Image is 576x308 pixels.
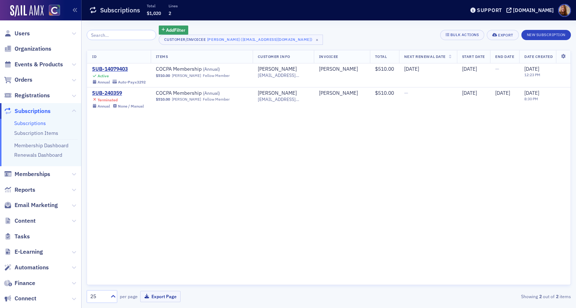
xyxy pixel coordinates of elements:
[462,66,477,72] span: [DATE]
[207,36,312,43] div: [PERSON_NAME] ([EMAIL_ADDRESS][DOMAIN_NAME])
[524,66,539,72] span: [DATE]
[164,37,206,42] div: Customer/Invoicee
[4,201,58,209] a: Email Marketing
[172,97,201,102] a: [PERSON_NAME]
[524,90,539,96] span: [DATE]
[166,27,185,33] span: Add Filter
[4,61,63,69] a: Events & Products
[319,66,358,73] a: [PERSON_NAME]
[156,97,170,102] span: $510.00
[49,5,60,16] img: SailAMX
[513,7,554,13] div: [DOMAIN_NAME]
[156,73,170,78] span: $510.00
[156,66,248,73] span: COCPA Membership
[404,66,419,72] span: [DATE]
[375,54,387,59] span: Total
[159,26,189,35] button: AddFilter
[15,91,50,100] span: Registrations
[98,74,109,78] div: Active
[4,295,36,303] a: Connect
[538,293,543,300] strong: 2
[462,90,477,96] span: [DATE]
[524,72,540,77] time: 12:23 PM
[258,97,309,102] span: [EMAIL_ADDRESS][DOMAIN_NAME]
[4,217,36,225] a: Content
[10,5,44,17] img: SailAMX
[555,293,560,300] strong: 2
[258,73,309,78] span: [EMAIL_ADDRESS][DOMAIN_NAME]
[15,201,58,209] span: Email Marketing
[314,36,320,43] span: ×
[506,8,556,13] button: [DOMAIN_NAME]
[92,66,146,73] a: SUB-14079403
[524,54,553,59] span: Date Created
[15,233,30,241] span: Tasks
[15,76,32,84] span: Orders
[524,96,538,101] time: 8:30 PM
[156,54,168,59] span: Items
[440,30,484,40] button: Bulk Actions
[258,54,290,59] span: Customer Info
[203,97,230,102] div: Fellow Member
[521,30,571,40] button: New Subscription
[15,30,30,38] span: Users
[147,3,161,8] p: Total
[4,91,50,100] a: Registrations
[415,293,571,300] div: Showing out of items
[90,293,106,300] div: 25
[404,54,446,59] span: Next Renewal Date
[203,90,220,96] span: ( Annual )
[404,90,408,96] span: —
[14,130,58,136] a: Subscription Items
[375,90,394,96] span: $510.00
[156,66,248,73] a: COCPA Membership (Annual)
[319,90,358,97] div: [PERSON_NAME]
[4,186,35,194] a: Reports
[487,30,518,40] button: Export
[98,98,118,102] div: Terminated
[4,170,50,178] a: Memberships
[147,10,161,16] span: $1,020
[44,5,60,17] a: View Homepage
[98,80,110,85] div: Annual
[203,66,220,72] span: ( Annual )
[172,73,201,78] a: [PERSON_NAME]
[14,120,46,126] a: Subscriptions
[558,4,571,17] span: Profile
[15,107,51,115] span: Subscriptions
[258,90,297,97] a: [PERSON_NAME]
[4,248,43,256] a: E-Learning
[4,45,51,53] a: Organizations
[4,233,30,241] a: Tasks
[169,10,171,16] span: 2
[203,73,230,78] div: Fellow Member
[140,291,181,302] button: Export Page
[450,33,479,37] div: Bulk Actions
[92,54,96,59] span: ID
[462,54,485,59] span: Start Date
[495,90,510,96] span: [DATE]
[4,279,35,287] a: Finance
[477,7,502,13] div: Support
[375,66,394,72] span: $510.00
[15,186,35,194] span: Reports
[495,54,514,59] span: End Date
[100,6,140,15] h1: Subscriptions
[15,248,43,256] span: E-Learning
[4,264,49,272] a: Automations
[159,35,323,45] button: Customer/Invoicee[PERSON_NAME] ([EMAIL_ADDRESS][DOMAIN_NAME])×
[92,90,144,97] div: SUB-240359
[169,3,178,8] p: Lines
[120,293,138,300] label: per page
[118,104,144,109] div: None / Manual
[4,107,51,115] a: Subscriptions
[15,61,63,69] span: Events & Products
[87,30,156,40] input: Search…
[319,54,338,59] span: Invoicee
[14,152,62,158] a: Renewals Dashboard
[258,66,297,73] a: [PERSON_NAME]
